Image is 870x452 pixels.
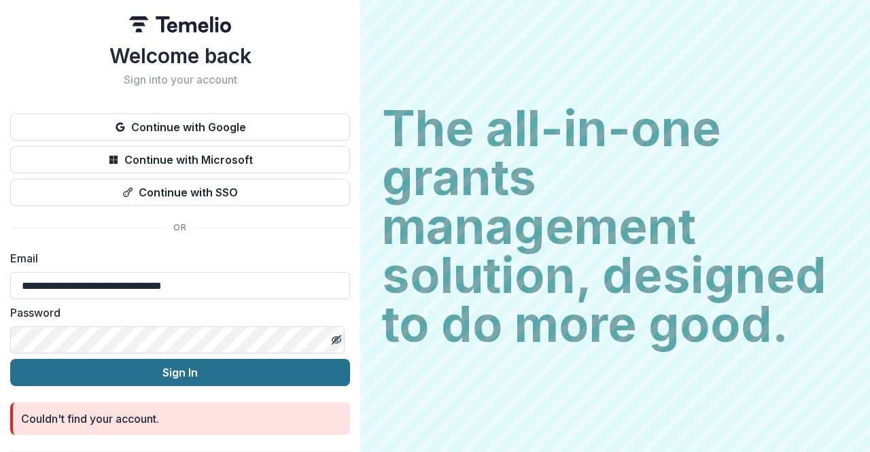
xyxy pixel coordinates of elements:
button: Continue with SSO [10,179,350,206]
button: Continue with Microsoft [10,146,350,173]
img: Temelio [129,16,231,33]
label: Email [10,250,342,266]
h2: Sign into your account [10,73,350,86]
button: Sign In [10,359,350,386]
div: Couldn't find your account. [21,411,159,427]
button: Continue with Google [10,114,350,141]
button: Toggle password visibility [326,329,347,351]
h1: Welcome back [10,44,350,68]
label: Password [10,305,342,321]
